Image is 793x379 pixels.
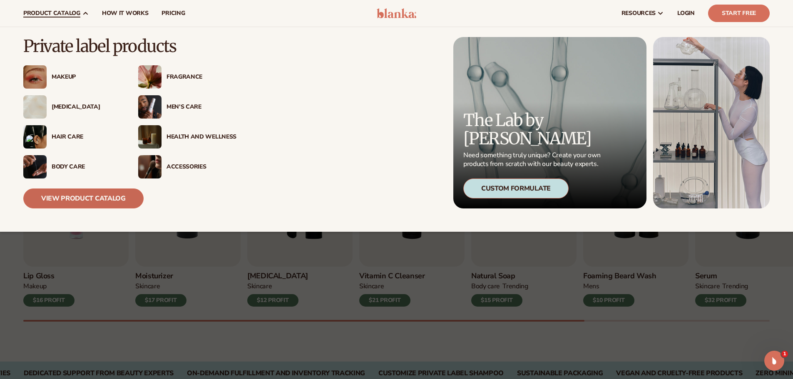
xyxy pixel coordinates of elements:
[138,155,162,178] img: Female with makeup brush.
[52,163,122,171] div: Body Care
[138,95,236,119] a: Male holding moisturizer bottle. Men’s Care
[377,8,416,18] img: logo
[23,125,47,149] img: Female hair pulled back with clips.
[52,104,122,111] div: [MEDICAL_DATA]
[23,188,144,208] a: View Product Catalog
[764,351,784,371] iframe: Intercom live chat
[138,95,162,119] img: Male holding moisturizer bottle.
[102,10,149,17] span: How It Works
[138,125,162,149] img: Candles and incense on table.
[23,65,122,89] a: Female with glitter eye makeup. Makeup
[167,163,236,171] div: Accessories
[162,10,185,17] span: pricing
[138,65,162,89] img: Pink blooming flower.
[52,74,122,81] div: Makeup
[453,37,646,208] a: Microscopic product formula. The Lab by [PERSON_NAME] Need something truly unique? Create your ow...
[52,134,122,141] div: Hair Care
[23,10,80,17] span: product catalog
[463,111,603,148] p: The Lab by [PERSON_NAME]
[23,65,47,89] img: Female with glitter eye makeup.
[25,134,38,147] div: Alibaba Image Search
[138,125,236,149] a: Candles and incense on table. Health And Wellness
[463,178,569,198] div: Custom Formulate
[781,351,788,357] span: 1
[138,155,236,178] a: Female with makeup brush. Accessories
[463,151,603,168] p: Need something truly unique? Create your own products from scratch with our beauty experts.
[167,104,236,111] div: Men’s Care
[23,95,47,119] img: Cream moisturizer swatch.
[167,134,236,141] div: Health And Wellness
[25,134,38,147] img: upload-icon.svg
[23,155,47,178] img: Male hand applying moisturizer.
[708,5,770,22] a: Start Free
[138,65,236,89] a: Pink blooming flower. Fragrance
[23,125,122,149] a: Female hair pulled back with clips. Hair Care
[23,37,236,55] p: Private label products
[167,74,236,81] div: Fragrance
[23,95,122,119] a: Cream moisturizer swatch. [MEDICAL_DATA]
[653,37,770,208] img: Female in lab with equipment.
[23,155,122,178] a: Male hand applying moisturizer. Body Care
[621,10,656,17] span: resources
[677,10,695,17] span: LOGIN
